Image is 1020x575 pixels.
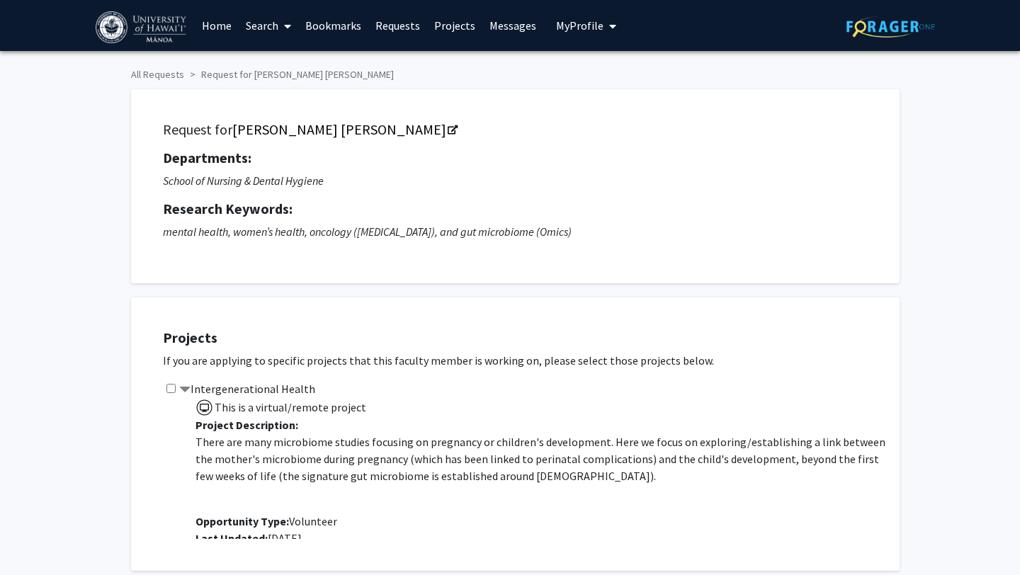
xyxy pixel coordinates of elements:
i: School of Nursing & Dental Hygiene [163,173,324,188]
a: Opens in a new tab [232,120,456,138]
span: My Profile [556,18,603,33]
img: University of Hawaiʻi at Mānoa Logo [96,11,189,43]
span: [DATE] [195,531,302,545]
strong: Departments: [163,149,251,166]
label: Intergenerational Health [179,380,315,397]
p: mental health, women’s health, oncology ([MEDICAL_DATA]), and gut microbiome (Omics) [163,223,868,240]
h5: Request for [163,121,868,138]
span: This is a virtual/remote project [213,400,366,414]
b: Last Updated: [195,531,268,545]
a: All Requests [131,68,184,81]
p: There are many microbiome studies focusing on pregnancy or children's development. Here we focus ... [195,433,885,484]
li: Request for [PERSON_NAME] [PERSON_NAME] [184,67,394,82]
a: Search [239,1,298,50]
p: If you are applying to specific projects that this faculty member is working on, please select th... [163,352,885,369]
a: Projects [427,1,482,50]
strong: Research Keywords: [163,200,293,217]
strong: Projects [163,329,217,346]
ol: breadcrumb [131,62,889,82]
a: Bookmarks [298,1,368,50]
a: Home [195,1,239,50]
b: Project Description: [195,418,298,432]
span: Volunteer [195,514,337,528]
img: ForagerOne Logo [846,16,935,38]
a: Messages [482,1,543,50]
a: Requests [368,1,427,50]
b: Opportunity Type: [195,514,289,528]
iframe: Chat [11,511,60,564]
